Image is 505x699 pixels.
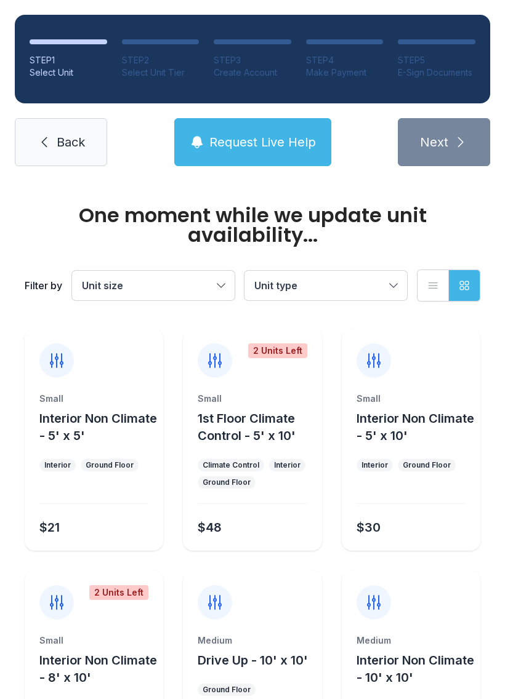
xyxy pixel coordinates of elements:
button: 1st Floor Climate Control - 5' x 10' [198,410,317,444]
span: Drive Up - 10' x 10' [198,653,308,668]
div: Select Unit Tier [122,66,200,79]
div: STEP 2 [122,54,200,66]
button: Interior Non Climate - 10' x 10' [357,652,475,686]
div: Ground Floor [203,477,251,487]
div: $21 [39,519,60,536]
span: Interior Non Climate - 5' x 10' [357,411,474,443]
button: Interior Non Climate - 5' x 10' [357,410,475,444]
span: Next [420,134,448,151]
div: Small [198,393,307,405]
div: STEP 5 [398,54,475,66]
button: Interior Non Climate - 5' x 5' [39,410,158,444]
div: One moment while we update unit availability... [25,206,480,245]
div: Interior [44,460,71,470]
div: $48 [198,519,222,536]
div: Select Unit [30,66,107,79]
div: Ground Floor [403,460,451,470]
button: Drive Up - 10' x 10' [198,652,308,669]
div: STEP 1 [30,54,107,66]
div: Ground Floor [86,460,134,470]
div: Medium [198,634,307,647]
div: Make Payment [306,66,384,79]
div: Create Account [214,66,291,79]
div: Filter by [25,278,62,293]
span: Back [57,134,85,151]
div: Climate Control [203,460,259,470]
span: Request Live Help [209,134,316,151]
button: Unit size [72,271,235,300]
div: Interior [274,460,301,470]
div: Small [357,393,466,405]
div: STEP 3 [214,54,291,66]
span: Interior Non Climate - 10' x 10' [357,653,474,685]
div: 2 Units Left [89,585,148,600]
div: Small [39,393,148,405]
div: 2 Units Left [248,343,307,358]
div: E-Sign Documents [398,66,475,79]
div: Small [39,634,148,647]
span: Interior Non Climate - 8' x 10' [39,653,157,685]
div: $30 [357,519,381,536]
div: STEP 4 [306,54,384,66]
span: Unit type [254,279,297,292]
div: Medium [357,634,466,647]
div: Ground Floor [203,685,251,695]
span: 1st Floor Climate Control - 5' x 10' [198,411,296,443]
button: Interior Non Climate - 8' x 10' [39,652,158,686]
button: Unit type [244,271,407,300]
span: Unit size [82,279,123,292]
div: Interior [362,460,388,470]
span: Interior Non Climate - 5' x 5' [39,411,157,443]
